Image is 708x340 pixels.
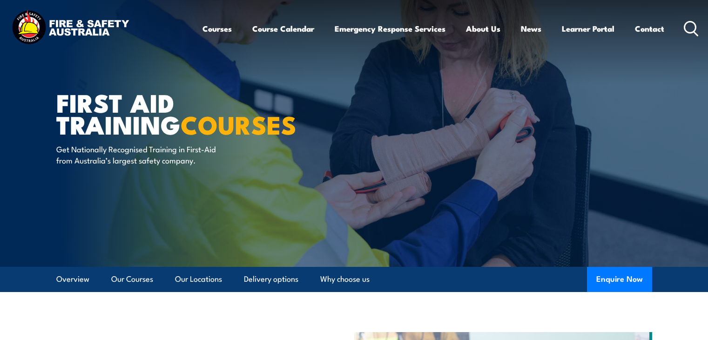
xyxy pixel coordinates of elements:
[587,267,652,292] button: Enquire Now
[111,267,153,292] a: Our Courses
[521,16,541,41] a: News
[181,104,297,143] strong: COURSES
[202,16,232,41] a: Courses
[56,267,89,292] a: Overview
[252,16,314,41] a: Course Calendar
[335,16,445,41] a: Emergency Response Services
[635,16,664,41] a: Contact
[466,16,500,41] a: About Us
[320,267,370,292] a: Why choose us
[562,16,614,41] a: Learner Portal
[244,267,298,292] a: Delivery options
[175,267,222,292] a: Our Locations
[56,91,286,135] h1: First Aid Training
[56,143,226,165] p: Get Nationally Recognised Training in First-Aid from Australia’s largest safety company.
